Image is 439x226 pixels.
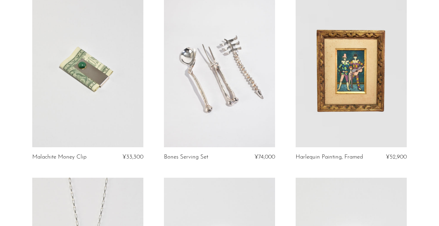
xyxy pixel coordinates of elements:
a: Malachite Money Clip [32,154,86,160]
span: ¥52,900 [386,154,407,160]
span: ¥74,000 [254,154,275,160]
a: Harlequin Painting, Framed [296,154,363,160]
a: Bones Serving Set [164,154,208,160]
span: ¥33,300 [122,154,143,160]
